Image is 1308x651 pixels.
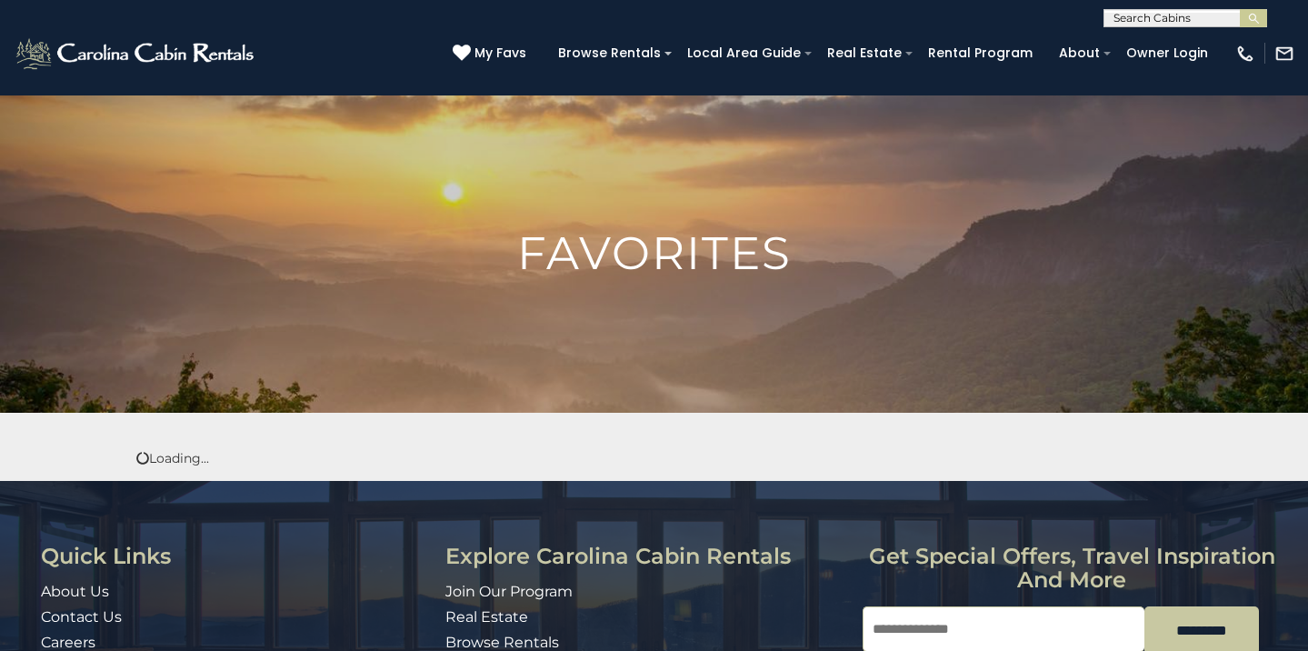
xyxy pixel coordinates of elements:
a: Real Estate [818,39,911,67]
h3: Quick Links [41,545,432,568]
a: Join Our Program [445,583,573,600]
a: Browse Rentals [445,634,559,651]
img: mail-regular-white.png [1274,44,1294,64]
a: Real Estate [445,608,528,626]
a: My Favs [453,44,531,64]
a: Rental Program [919,39,1042,67]
a: Browse Rentals [549,39,670,67]
a: About Us [41,583,109,600]
h3: Explore Carolina Cabin Rentals [445,545,850,568]
img: White-1-2.png [14,35,259,72]
a: Local Area Guide [678,39,810,67]
a: Careers [41,634,95,651]
div: Loading... [123,449,1186,467]
a: Owner Login [1117,39,1217,67]
img: phone-regular-white.png [1235,44,1255,64]
span: My Favs [474,44,526,63]
a: About [1050,39,1109,67]
h3: Get special offers, travel inspiration and more [863,545,1281,593]
a: Contact Us [41,608,122,626]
